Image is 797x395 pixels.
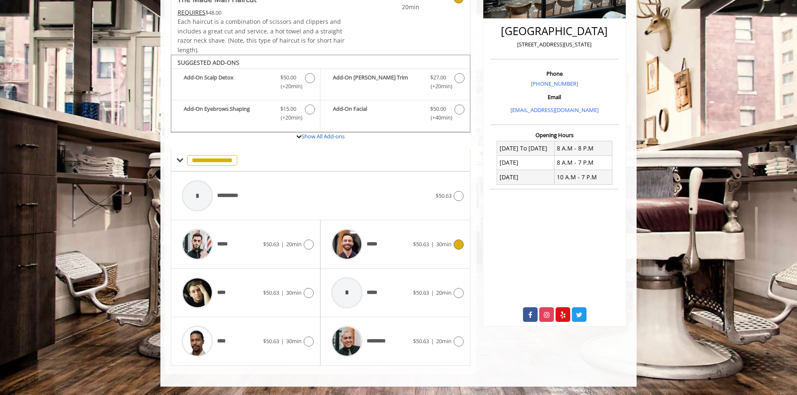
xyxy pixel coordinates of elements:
[413,289,429,296] span: $50.63
[436,289,452,296] span: 20min
[492,94,617,100] h3: Email
[431,240,434,248] span: |
[178,59,239,66] b: SUGGESTED ADD-ONS
[490,132,619,138] h3: Opening Hours
[281,337,284,345] span: |
[184,73,272,91] b: Add-On Scalp Detox
[333,73,421,91] b: Add-On [PERSON_NAME] Trim
[431,289,434,296] span: |
[510,106,599,114] a: [EMAIL_ADDRESS][DOMAIN_NAME]
[286,240,302,248] span: 20min
[531,80,578,87] a: [PHONE_NUMBER]
[431,337,434,345] span: |
[325,73,465,93] label: Add-On Beard Trim
[276,82,301,91] span: (+20min )
[302,133,345,140] a: Show All Add-ons
[492,71,617,76] h3: Phone
[178,8,206,16] span: This service needs some Advance to be paid before we block your appointment
[436,240,452,248] span: 30min
[178,18,345,54] span: Each haircut is a combination of scissors and clippers and includes a great cut and service, a ho...
[497,170,555,184] td: [DATE]
[430,104,446,113] span: $50.00
[497,141,555,155] td: [DATE] To [DATE]
[333,104,421,122] b: Add-On Facial
[492,25,617,37] h2: [GEOGRAPHIC_DATA]
[281,240,284,248] span: |
[426,82,450,91] span: (+20min )
[426,113,450,122] span: (+40min )
[280,73,296,82] span: $50.00
[325,104,465,124] label: Add-On Facial
[554,170,612,184] td: 10 A.M - 7 P.M
[171,55,470,133] div: The Made Man Haircut Add-onS
[554,155,612,170] td: 8 A.M - 7 P.M
[413,240,429,248] span: $50.63
[178,8,345,17] div: $48.00
[263,240,279,248] span: $50.63
[370,3,419,12] span: 20min
[436,192,452,199] span: $50.63
[554,141,612,155] td: 8 A.M - 8 P.M
[286,337,302,345] span: 30min
[492,40,617,49] p: [STREET_ADDRESS][US_STATE]
[413,337,429,345] span: $50.63
[497,155,555,170] td: [DATE]
[430,73,446,82] span: $27.00
[436,337,452,345] span: 20min
[175,73,316,93] label: Add-On Scalp Detox
[280,104,296,113] span: $15.00
[263,289,279,296] span: $50.63
[175,104,316,124] label: Add-On Eyebrows Shaping
[281,289,284,296] span: |
[263,337,279,345] span: $50.63
[276,113,301,122] span: (+20min )
[286,289,302,296] span: 30min
[184,104,272,122] b: Add-On Eyebrows Shaping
